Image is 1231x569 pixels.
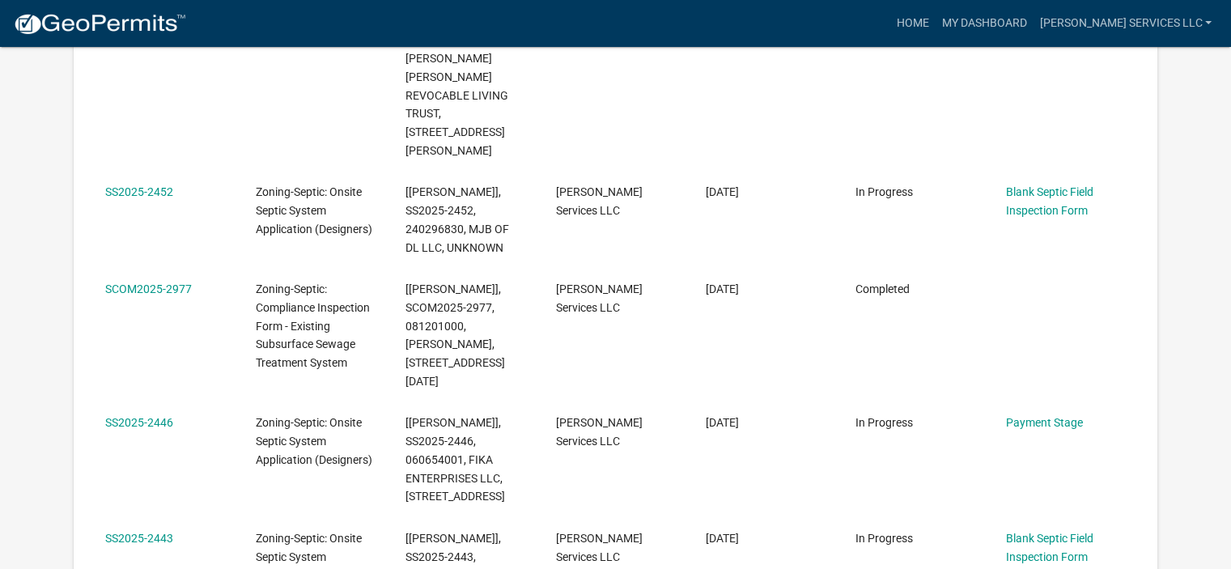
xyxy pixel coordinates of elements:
span: [Susan Rockwell], SCOM2025-2977, 081201000, TRUMAN KINGSLEY, 26371 PARADISE POINT RD, 08/12/2025 [405,282,505,388]
a: Payment Stage [1006,416,1083,429]
a: SS2025-2452 [105,185,173,198]
a: Blank Septic Field Inspection Form [1006,185,1093,217]
span: Zoning-Septic: Onsite Septic System Application (Designers) [256,185,372,236]
a: [PERSON_NAME] Services LLC [1033,8,1218,39]
span: JenCo Services LLC [556,282,643,314]
span: JenCo Services LLC [556,185,643,217]
span: [Jeff Rusness], SS2025-2452, 240296830, MJB OF DL LLC, UNKNOWN [405,185,509,253]
span: 08/03/2025 [706,532,739,545]
span: 08/09/2025 [706,282,739,295]
span: JenCo Services LLC [556,416,643,448]
span: In Progress [855,532,913,545]
a: SCOM2025-2977 [105,282,192,295]
span: Zoning-Septic: Compliance Inspection Form - Existing Subsurface Sewage Treatment System [256,282,370,369]
span: 08/11/2025 [706,185,739,198]
span: In Progress [855,416,913,429]
span: Completed [855,282,910,295]
span: In Progress [855,185,913,198]
a: Home [889,8,935,39]
a: Blank Septic Field Inspection Form [1006,532,1093,563]
a: SS2025-2443 [105,532,173,545]
span: Zoning-Septic: Onsite Septic System Application (Designers) [256,416,372,466]
span: JenCo Services LLC [556,532,643,563]
a: My Dashboard [935,8,1033,39]
a: SS2025-2446 [105,416,173,429]
span: [Jeff Rusness], SS2025-2446, 060654001, FIKA ENTERPRISES LLC, 14989 CO HWY 4 [405,416,505,503]
span: 08/08/2025 [706,416,739,429]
